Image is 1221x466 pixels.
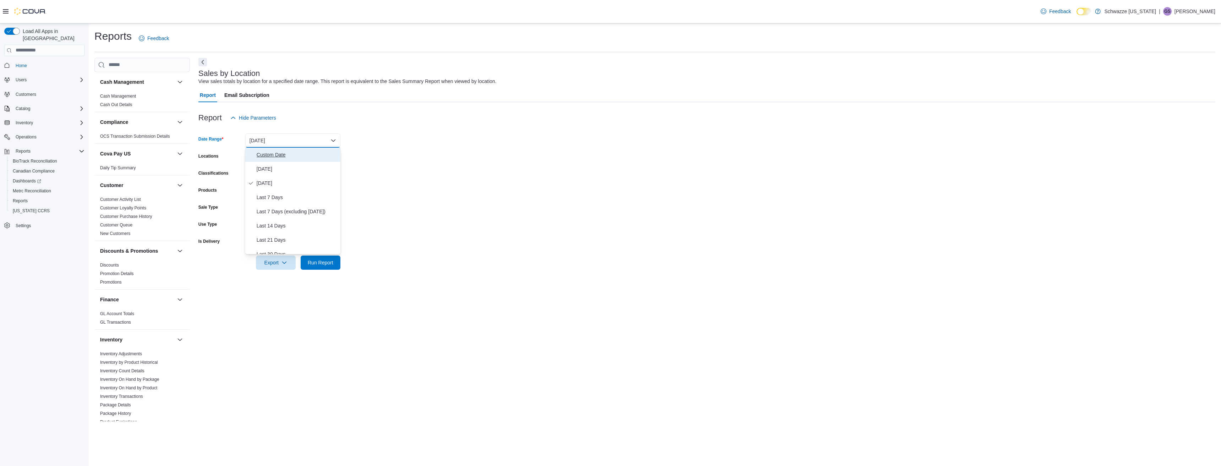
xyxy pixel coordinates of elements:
span: Last 21 Days [257,236,338,244]
span: [DATE] [257,179,338,187]
span: Home [13,61,84,70]
h3: Cash Management [100,78,144,86]
a: GL Account Totals [100,311,134,316]
button: Operations [1,132,87,142]
span: Customer Queue [100,222,132,228]
span: Inventory On Hand by Package [100,377,159,382]
a: Settings [13,221,34,230]
label: Use Type [198,221,217,227]
a: Customers [13,90,39,99]
span: Hide Parameters [239,114,276,121]
button: Finance [100,296,174,303]
div: Select listbox [245,148,340,254]
a: Customer Purchase History [100,214,152,219]
a: Home [13,61,30,70]
p: Schwazze [US_STATE] [1104,7,1156,16]
span: Catalog [13,104,84,113]
span: Last 7 Days (excluding [DATE]) [257,207,338,216]
button: Next [198,58,207,66]
button: Discounts & Promotions [100,247,174,254]
div: Inventory [94,350,190,455]
span: Promotion Details [100,271,134,276]
img: Cova [14,8,46,15]
label: Is Delivery [198,239,220,244]
span: New Customers [100,231,130,236]
span: [DATE] [257,165,338,173]
span: Inventory [13,119,84,127]
a: Inventory On Hand by Package [100,377,159,382]
div: View sales totals by location for a specified date range. This report is equivalent to the Sales ... [198,78,497,85]
button: Inventory [176,335,184,344]
button: [DATE] [245,133,340,148]
h3: Inventory [100,336,122,343]
a: Feedback [1038,4,1074,18]
span: Last 14 Days [257,221,338,230]
button: BioTrack Reconciliation [7,156,87,166]
a: Inventory On Hand by Product [100,385,157,390]
span: Catalog [16,106,30,111]
button: Hide Parameters [228,111,279,125]
span: Reports [16,148,31,154]
span: Washington CCRS [10,207,84,215]
nav: Complex example [4,57,84,249]
a: OCS Transaction Submission Details [100,134,170,139]
span: Inventory Count Details [100,368,144,374]
a: Cash Management [100,94,136,99]
span: Last 30 Days [257,250,338,258]
a: Discounts [100,263,119,268]
span: Export [260,256,291,270]
span: Cash Out Details [100,102,132,108]
span: Daily Tip Summary [100,165,136,171]
div: Discounts & Promotions [94,261,190,289]
span: Feedback [1049,8,1071,15]
span: GL Account Totals [100,311,134,317]
p: [PERSON_NAME] [1175,7,1215,16]
a: Package History [100,411,131,416]
a: Promotions [100,280,122,285]
button: Cova Pay US [100,150,174,157]
button: Inventory [1,118,87,128]
button: Users [13,76,29,84]
button: Inventory [100,336,174,343]
a: GL Transactions [100,320,131,325]
span: Reports [13,147,84,155]
button: Finance [176,295,184,304]
h3: Finance [100,296,119,303]
a: Cash Out Details [100,102,132,107]
button: Operations [13,133,39,141]
button: Home [1,60,87,71]
p: | [1159,7,1160,16]
span: Canadian Compliance [13,168,55,174]
span: Last 7 Days [257,193,338,202]
h3: Cova Pay US [100,150,131,157]
a: Metrc Reconciliation [10,187,54,195]
h3: Report [198,114,222,122]
div: Finance [94,309,190,329]
span: Discounts [100,262,119,268]
button: Customer [176,181,184,190]
span: GL Transactions [100,319,131,325]
a: [US_STATE] CCRS [10,207,53,215]
label: Date Range [198,136,224,142]
button: Export [256,256,296,270]
a: Product Expirations [100,420,137,424]
a: Inventory Count Details [100,368,144,373]
span: Metrc Reconciliation [13,188,51,194]
span: Users [16,77,27,83]
button: Catalog [1,104,87,114]
h3: Sales by Location [198,69,260,78]
span: Inventory [16,120,33,126]
span: Product Expirations [100,419,137,425]
a: Reports [10,197,31,205]
span: Load All Apps in [GEOGRAPHIC_DATA] [20,28,84,42]
span: Settings [16,223,31,229]
button: Cova Pay US [176,149,184,158]
h3: Compliance [100,119,128,126]
span: Customers [16,92,36,97]
a: Inventory Adjustments [100,351,142,356]
span: Feedback [147,35,169,42]
button: Compliance [176,118,184,126]
button: [US_STATE] CCRS [7,206,87,216]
